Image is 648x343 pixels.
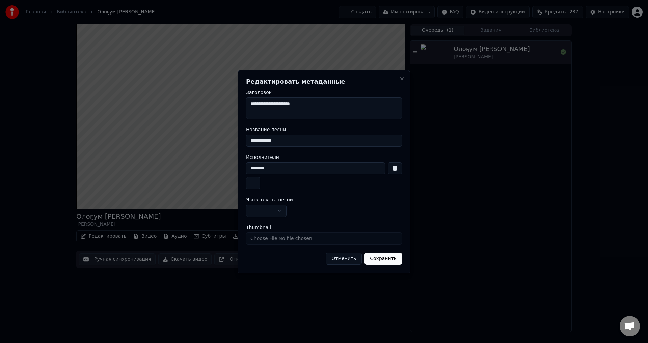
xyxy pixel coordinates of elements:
[246,155,402,160] label: Исполнители
[246,90,402,95] label: Заголовок
[326,253,362,265] button: Отменить
[364,253,402,265] button: Сохранить
[246,197,293,202] span: Язык текста песни
[246,225,271,230] span: Thumbnail
[246,79,402,85] h2: Редактировать метаданные
[246,127,402,132] label: Название песни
